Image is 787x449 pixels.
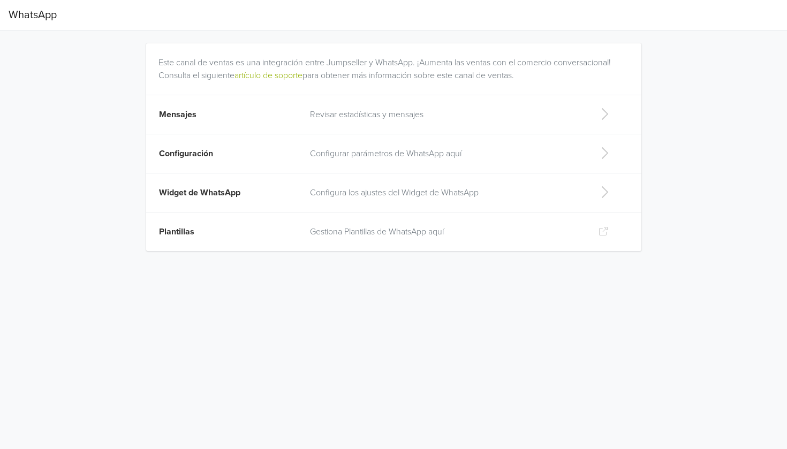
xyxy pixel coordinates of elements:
[234,70,302,81] a: artículo de soporte
[9,4,57,26] span: WhatsApp
[159,109,196,120] span: Mensajes
[159,226,194,237] span: Plantillas
[310,108,581,121] p: Revisar estadísticas y mensajes
[310,186,581,199] p: Configura los ajustes del Widget de WhatsApp
[159,187,240,198] span: Widget de WhatsApp
[158,43,633,82] div: Este canal de ventas es una integración entre Jumpseller y WhatsApp. ¡Aumenta las ventas con el c...
[159,148,213,159] span: Configuración
[310,225,581,238] p: Gestiona Plantillas de WhatsApp aquí
[310,147,581,160] p: Configurar parámetros de WhatsApp aquí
